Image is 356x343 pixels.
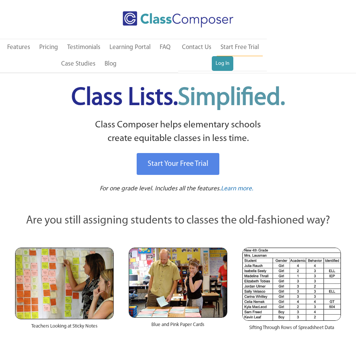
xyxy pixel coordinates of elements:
div: Sifting Through Rows of Spreadsheet Data [242,321,341,339]
div: Teachers Looking at Sticky Notes [15,319,114,337]
img: Class Composer [123,11,233,28]
p: Are you still assigning students to classes the old-fashioned way? [15,213,341,229]
a: Contact Us [178,39,215,56]
span: Learn more. [221,185,253,192]
a: Log In [212,56,233,71]
span: Class Lists. [71,86,285,110]
a: Pricing [35,39,62,56]
a: Learning Portal [106,39,154,56]
a: FAQ [156,39,174,56]
a: Start Free Trial [217,39,263,56]
nav: Header Menu [178,39,267,71]
img: Blue and Pink Paper Cards [129,248,227,318]
span: For one grade level. Includes all the features. [100,185,221,192]
a: Case Studies [57,56,99,72]
div: Blue and Pink Paper Cards [129,318,227,336]
img: Teachers Looking at Sticky Notes [15,248,114,319]
span: Simplified. [178,86,285,110]
p: Class Composer helps elementary schools create equitable classes in less time. [8,118,348,146]
a: Features [3,39,34,56]
span: Start Your Free Trial [148,160,208,168]
a: Blog [101,56,120,72]
img: Spreadsheets [242,248,341,321]
a: Testimonials [63,39,104,56]
a: Start Your Free Trial [137,153,219,175]
a: Learn more. [221,184,253,194]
